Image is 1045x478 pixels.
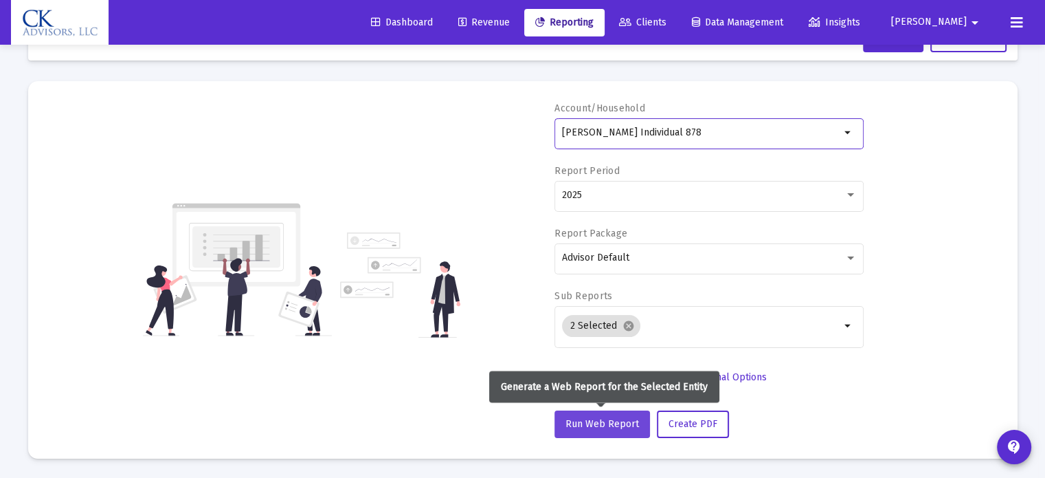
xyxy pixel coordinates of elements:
[809,17,860,28] span: Insights
[21,9,98,36] img: Dashboard
[562,252,629,263] span: Advisor Default
[371,17,433,28] span: Dashboard
[967,9,983,36] mat-icon: arrow_drop_down
[692,17,783,28] span: Data Management
[840,124,857,141] mat-icon: arrow_drop_down
[565,418,639,430] span: Run Web Report
[562,127,840,138] input: Search or select an account or household
[447,9,521,36] a: Revenue
[360,9,444,36] a: Dashboard
[657,411,729,438] button: Create PDF
[554,228,627,239] label: Report Package
[1006,439,1022,455] mat-icon: contact_support
[619,17,666,28] span: Clients
[891,17,967,28] span: [PERSON_NAME]
[562,315,640,337] mat-chip: 2 Selected
[681,9,794,36] a: Data Management
[524,9,605,36] a: Reporting
[554,411,650,438] button: Run Web Report
[668,418,717,430] span: Create PDF
[565,371,661,383] span: Select Custom Period
[562,312,840,340] mat-chip-list: Selection
[875,8,1000,36] button: [PERSON_NAME]
[535,17,594,28] span: Reporting
[840,318,857,334] mat-icon: arrow_drop_down
[554,102,645,114] label: Account/Household
[458,17,510,28] span: Revenue
[622,320,635,332] mat-icon: cancel
[554,290,612,302] label: Sub Reports
[554,165,620,177] label: Report Period
[608,9,677,36] a: Clients
[686,371,767,383] span: Additional Options
[340,232,460,338] img: reporting-alt
[143,202,332,338] img: reporting
[562,189,582,201] span: 2025
[798,9,871,36] a: Insights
